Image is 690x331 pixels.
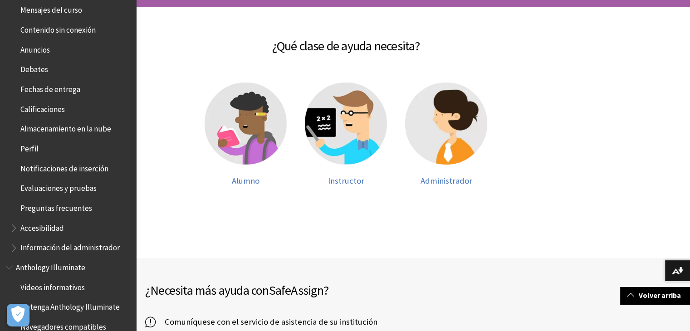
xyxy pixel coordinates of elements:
img: Ayuda para el estudiante [205,83,287,165]
span: Regístrate ahora [4,73,49,80]
a: Comuníquese con el servicio de asistencia de su institución [145,315,377,329]
a: Volver arriba [620,287,690,304]
span: Alumno [232,175,259,186]
span: Regístrate con Facebook [38,113,105,120]
a: Ayuda para el administrador Administrador [405,83,487,185]
span: Información del administrador [20,240,120,253]
span: Iniciar sesión [4,73,39,80]
span: Mensajes del curso [20,3,82,15]
img: Facebook [4,113,38,120]
span: Anuncios [20,42,50,54]
span: Regístrate ahora [4,88,49,95]
span: Notificaciones de inserción [20,161,108,173]
span: Administrador [421,175,472,186]
span: Regístrate con Apple [26,133,83,140]
span: Evaluaciones y pruebas [20,181,97,193]
span: Preguntas frecuentes [20,200,92,213]
a: Ayuda para el estudiante Alumno [205,83,287,185]
span: Anthology Illuminate [16,260,85,272]
img: logo [25,263,45,271]
span: SafeAssign [269,282,323,298]
span: cashback [83,56,110,64]
span: Fechas de entrega [20,82,80,94]
span: Instructor [328,175,364,186]
span: Almacenamiento en la nube [20,122,111,134]
a: Ayuda para el profesor Instructor [305,83,387,185]
span: Contenido sin conexión [20,22,96,34]
img: Ayuda para el profesor [305,83,387,165]
img: Google [4,103,30,110]
span: Regístrate con Google [30,103,91,110]
h2: ¿Qué clase de ayuda necesita? [145,25,547,55]
span: Videos informativos [20,280,85,292]
span: Perfil [20,141,39,153]
span: Calificaciones [20,102,65,114]
button: Abrir preferencias [7,304,29,326]
img: Ayuda para el administrador [405,83,487,165]
img: Email [4,123,26,130]
span: Accesibilidad [20,220,64,233]
span: Ver ahorros [4,58,35,65]
h2: ¿Necesita más ayuda con ? [145,281,413,300]
span: Debates [20,62,48,74]
img: Apple [4,133,26,140]
span: Regístrate con Email [26,123,82,130]
span: Obtenga Anthology Illuminate [20,300,120,312]
span: Comuníquese con el servicio de asistencia de su institución [156,315,377,329]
